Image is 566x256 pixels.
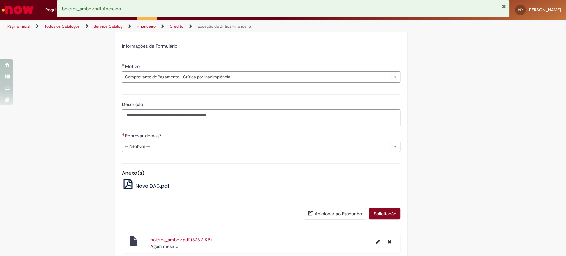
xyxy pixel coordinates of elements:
span: Obrigatório Preenchido [122,64,125,66]
button: Solicitação [369,208,400,219]
span: Agora mesmo [150,243,178,249]
label: Informações de Formulário [122,43,177,49]
span: Comprovante de Pagamento - Crítica por Inadimplência [125,72,387,82]
button: Adicionar ao Rascunho [304,208,366,219]
span: boletos_ambev.pdf Anexado [62,6,121,12]
h5: Anexo(s) [122,170,400,176]
span: Nova DAG.pdf [136,182,170,189]
textarea: Descrição [122,109,400,127]
button: Excluir boletos_ambev.pdf [383,236,395,247]
span: Requisições [45,7,69,13]
a: Crédito [170,24,183,29]
a: Todos os Catálogos [44,24,80,29]
button: Fechar Notificação [501,4,506,9]
span: Reprovar demais? [125,133,162,139]
time: 29/08/2025 17:23:00 [150,243,178,249]
span: Motivo [125,63,141,69]
ul: Trilhas de página [5,20,372,32]
button: Editar nome de arquivo boletos_ambev.pdf [372,236,384,247]
span: Descrição [122,101,144,107]
a: Página inicial [7,24,30,29]
span: -- Nenhum -- [125,141,387,152]
a: Service Catalog [94,24,122,29]
a: Financeiro [137,24,156,29]
span: NP [518,8,523,12]
a: Nova DAG.pdf [122,182,170,189]
span: Necessários [122,133,125,136]
span: [PERSON_NAME] [528,7,561,13]
a: boletos_ambev.pdf (626.2 KB) [150,237,212,243]
a: Exceção da Crítica Financeira [198,24,251,29]
img: ServiceNow [1,3,35,17]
